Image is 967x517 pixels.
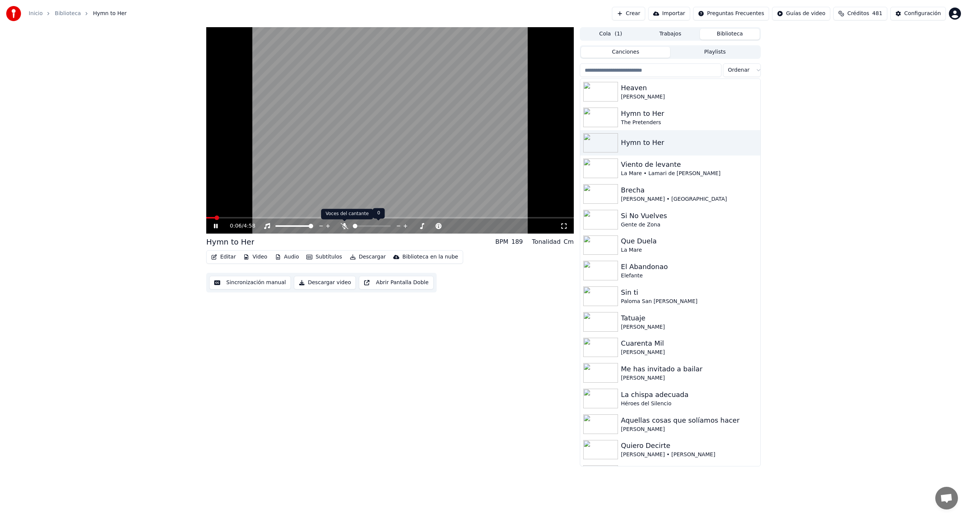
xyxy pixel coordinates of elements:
[511,237,523,246] div: 189
[621,159,757,170] div: Viento de levante
[621,364,757,374] div: Me has invitado a bailar
[621,185,757,195] div: Brecha
[621,108,757,119] div: Hymn to Her
[612,7,645,20] button: Crear
[564,237,574,246] div: Cm
[621,272,757,280] div: Elefante
[621,451,757,459] div: [PERSON_NAME] • [PERSON_NAME]
[402,253,458,261] div: Biblioteca en la nube
[321,209,373,219] div: Voces del cantante
[641,29,700,40] button: Trabajos
[621,170,757,177] div: La Mare • Lamari de [PERSON_NAME]
[621,374,757,382] div: [PERSON_NAME]
[208,252,239,262] button: Editar
[29,10,127,17] nav: breadcrumb
[621,415,757,426] div: Aquellas cosas que solíamos hacer
[904,10,941,17] div: Configuración
[890,7,946,20] button: Configuración
[700,29,760,40] button: Biblioteca
[621,323,757,331] div: [PERSON_NAME]
[670,47,760,58] button: Playlists
[621,119,757,126] div: The Pretenders
[230,222,248,230] div: /
[581,29,641,40] button: Cola
[244,222,255,230] span: 4:58
[532,237,561,246] div: Tonalidad
[621,221,757,229] div: Gente de Zona
[206,237,254,247] div: Hymn to Her
[294,276,356,289] button: Descargar video
[621,338,757,349] div: Cuarenta Mil
[621,313,757,323] div: Tatuaje
[621,349,757,356] div: [PERSON_NAME]
[872,10,882,17] span: 481
[693,7,769,20] button: Preguntas Frecuentes
[621,195,757,203] div: [PERSON_NAME] • [GEOGRAPHIC_DATA]
[581,47,670,58] button: Canciones
[621,83,757,93] div: Heaven
[728,66,749,74] span: Ordenar
[303,252,345,262] button: Subtítulos
[621,246,757,254] div: La Mare
[847,10,869,17] span: Créditos
[621,426,757,433] div: [PERSON_NAME]
[373,208,385,218] div: 0
[240,252,270,262] button: Video
[615,30,622,38] span: ( 1 )
[621,287,757,298] div: Sin ti
[621,211,757,221] div: Si No Vuelves
[621,262,757,272] div: El Abandonao
[772,7,830,20] button: Guías de video
[621,137,757,148] div: Hymn to Her
[621,93,757,101] div: [PERSON_NAME]
[347,252,389,262] button: Descargar
[621,298,757,305] div: Paloma San [PERSON_NAME]
[621,389,757,400] div: La chispa adecuada
[55,10,81,17] a: Biblioteca
[621,236,757,246] div: Que Duela
[29,10,43,17] a: Inicio
[93,10,127,17] span: Hymn to Her
[833,7,887,20] button: Créditos481
[359,276,433,289] button: Abrir Pantalla Doble
[495,237,508,246] div: BPM
[621,440,757,451] div: Quiero Decirte
[6,6,21,21] img: youka
[272,252,302,262] button: Audio
[935,487,958,509] a: Chat abierto
[209,276,291,289] button: Sincronización manual
[621,400,757,408] div: Héroes del Silencio
[230,222,242,230] span: 0:06
[648,7,690,20] button: Importar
